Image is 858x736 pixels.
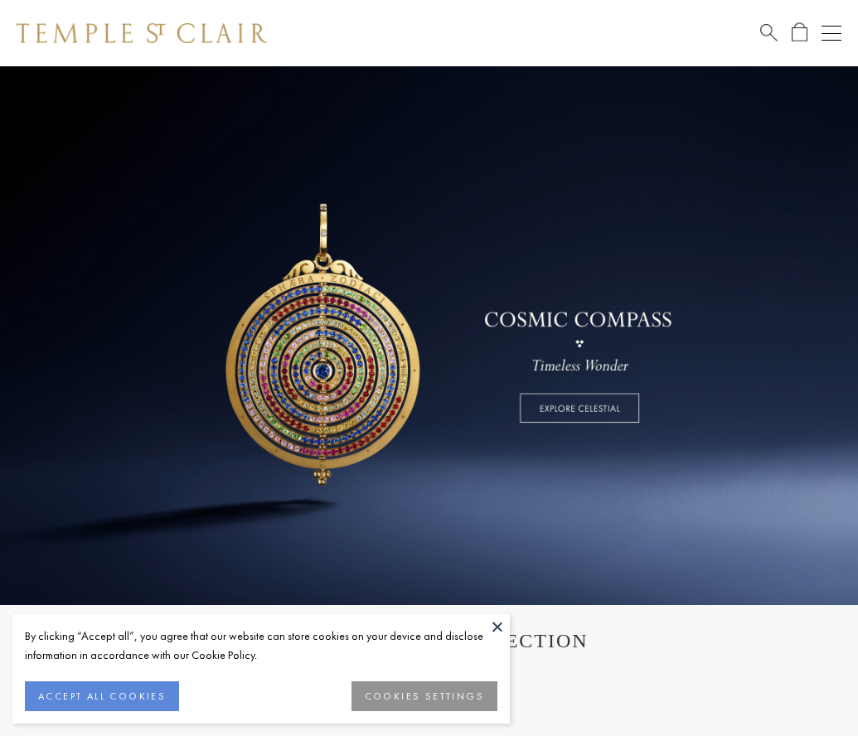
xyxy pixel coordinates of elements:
a: Search [760,22,778,43]
a: Open Shopping Bag [792,22,807,43]
div: By clicking “Accept all”, you agree that our website can store cookies on your device and disclos... [25,627,497,665]
button: Open navigation [822,23,841,43]
button: ACCEPT ALL COOKIES [25,681,179,711]
img: Temple St. Clair [17,23,267,43]
button: COOKIES SETTINGS [351,681,497,711]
